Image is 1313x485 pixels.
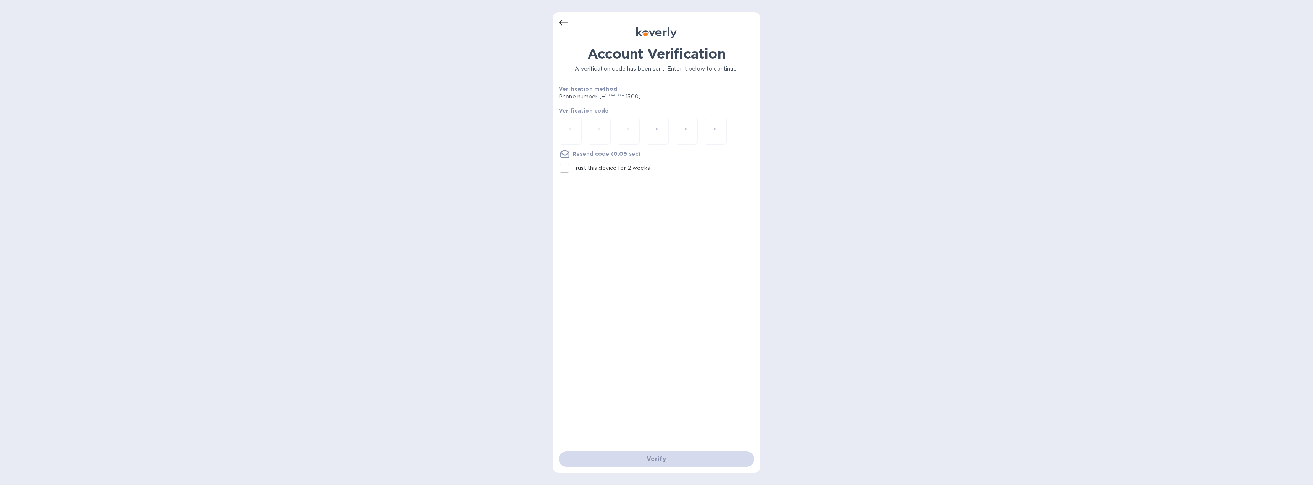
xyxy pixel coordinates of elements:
p: Trust this device for 2 weeks [573,164,650,172]
b: Verification method [559,86,617,92]
p: Verification code [559,107,754,114]
h1: Account Verification [559,46,754,62]
p: A verification code has been sent. Enter it below to continue. [559,65,754,73]
p: Phone number (+1 *** *** 1300) [559,93,699,101]
u: Resend code (0:09 sec) [573,151,640,157]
